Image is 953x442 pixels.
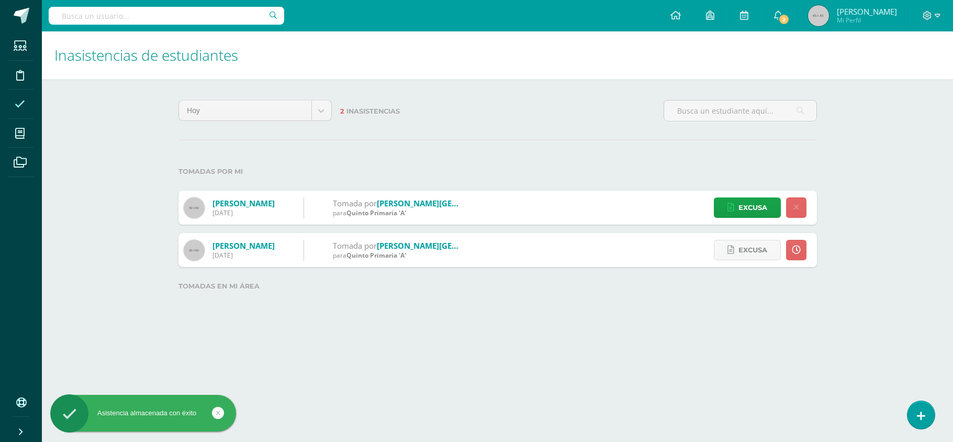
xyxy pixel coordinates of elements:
[54,45,238,65] span: Inasistencias de estudiantes
[187,101,304,120] span: Hoy
[50,408,236,418] div: Asistencia almacenada con éxito
[808,5,829,26] img: 45x45
[212,251,275,260] div: [DATE]
[212,208,275,217] div: [DATE]
[178,161,817,182] label: Tomadas por mi
[184,240,205,261] img: 60x60
[738,198,767,217] span: Excusa
[664,101,816,121] input: Busca un estudiante aquí...
[346,251,406,260] span: Quinto Primaria 'A'
[333,208,458,217] div: para
[377,240,519,251] a: [PERSON_NAME][GEOGRAPHIC_DATA]
[346,107,400,115] span: Inasistencias
[184,197,205,218] img: 60x60
[377,198,519,208] a: [PERSON_NAME][GEOGRAPHIC_DATA]
[178,275,817,297] label: Tomadas en mi área
[738,240,767,260] span: Excusa
[714,197,781,218] a: Excusa
[346,208,406,217] span: Quinto Primaria 'A'
[212,198,275,208] a: [PERSON_NAME]
[333,251,458,260] div: para
[837,16,897,25] span: Mi Perfil
[333,240,377,251] span: Tomada por
[714,240,781,260] a: Excusa
[837,6,897,17] span: [PERSON_NAME]
[778,14,790,25] span: 2
[340,107,344,115] span: 2
[333,198,377,208] span: Tomada por
[49,7,284,25] input: Busca un usuario...
[179,101,331,120] a: Hoy
[212,240,275,251] a: [PERSON_NAME]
